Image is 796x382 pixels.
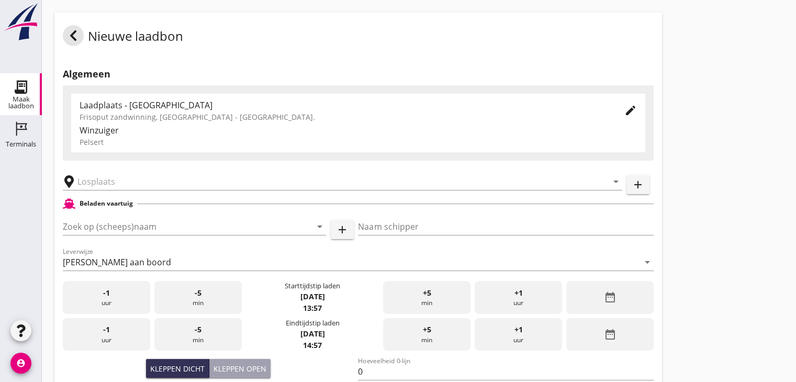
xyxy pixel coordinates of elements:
[514,287,523,299] span: +1
[63,281,150,314] div: uur
[146,359,209,378] button: Kleppen dicht
[80,111,608,122] div: Frisoput zandwinning, [GEOGRAPHIC_DATA] - [GEOGRAPHIC_DATA].
[6,141,36,148] div: Terminals
[63,67,654,81] h2: Algemeen
[300,291,324,301] strong: [DATE]
[80,99,608,111] div: Laadplaats - [GEOGRAPHIC_DATA]
[303,303,322,313] strong: 13:57
[154,281,242,314] div: min
[63,318,150,351] div: uur
[475,281,562,314] div: uur
[209,359,271,378] button: Kleppen open
[610,175,622,188] i: arrow_drop_down
[63,25,183,50] div: Nieuwe laadbon
[285,318,339,328] div: Eindtijdstip laden
[475,318,562,351] div: uur
[632,178,644,191] i: add
[195,287,201,299] span: -5
[63,257,171,267] div: [PERSON_NAME] aan boord
[336,223,349,236] i: add
[358,218,653,235] input: Naam schipper
[154,318,242,351] div: min
[285,281,340,291] div: Starttijdstip laden
[80,199,133,208] h2: Beladen vaartuig
[77,173,593,190] input: Losplaats
[641,256,654,268] i: arrow_drop_down
[303,340,322,350] strong: 14:57
[603,328,616,341] i: date_range
[10,353,31,374] i: account_circle
[103,287,110,299] span: -1
[603,291,616,304] i: date_range
[383,318,470,351] div: min
[195,324,201,335] span: -5
[514,324,523,335] span: +1
[150,363,205,374] div: Kleppen dicht
[383,281,470,314] div: min
[423,287,431,299] span: +5
[214,363,266,374] div: Kleppen open
[423,324,431,335] span: +5
[313,220,326,233] i: arrow_drop_down
[63,218,297,235] input: Zoek op (scheeps)naam
[2,3,40,41] img: logo-small.a267ee39.svg
[624,104,637,117] i: edit
[80,124,637,137] div: Winzuiger
[300,329,324,339] strong: [DATE]
[103,324,110,335] span: -1
[80,137,637,148] div: Pelsert
[358,363,653,380] input: Hoeveelheid 0-lijn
